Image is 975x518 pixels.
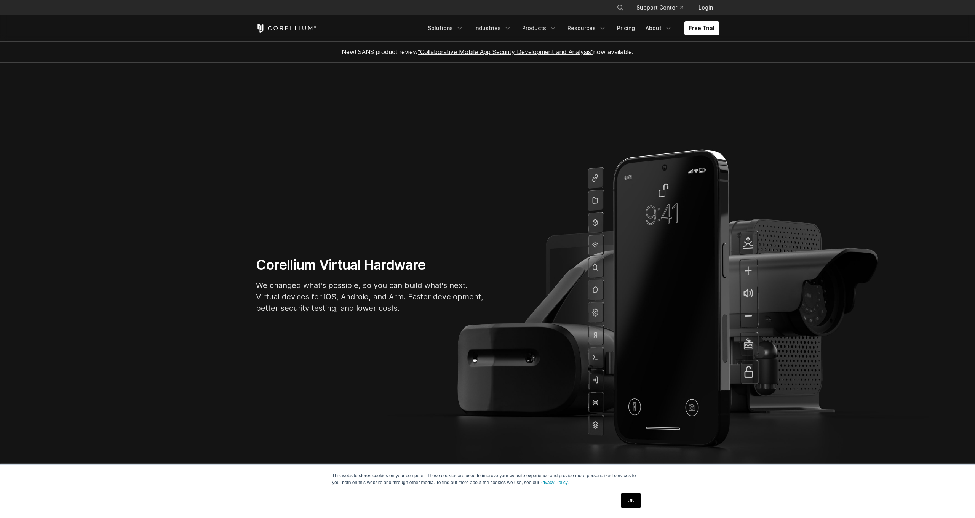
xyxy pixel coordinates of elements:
a: Products [518,21,561,35]
div: Navigation Menu [423,21,719,35]
p: This website stores cookies on your computer. These cookies are used to improve your website expe... [332,472,643,486]
a: OK [621,493,641,508]
a: Industries [470,21,516,35]
button: Search [614,1,627,14]
a: Solutions [423,21,468,35]
div: Navigation Menu [607,1,719,14]
a: "Collaborative Mobile App Security Development and Analysis" [418,48,593,56]
a: Pricing [612,21,639,35]
a: Privacy Policy. [539,480,569,485]
a: Corellium Home [256,24,316,33]
a: Resources [563,21,611,35]
span: New! SANS product review now available. [342,48,633,56]
a: About [641,21,677,35]
h1: Corellium Virtual Hardware [256,256,484,273]
p: We changed what's possible, so you can build what's next. Virtual devices for iOS, Android, and A... [256,280,484,314]
a: Support Center [630,1,689,14]
a: Free Trial [684,21,719,35]
a: Login [692,1,719,14]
